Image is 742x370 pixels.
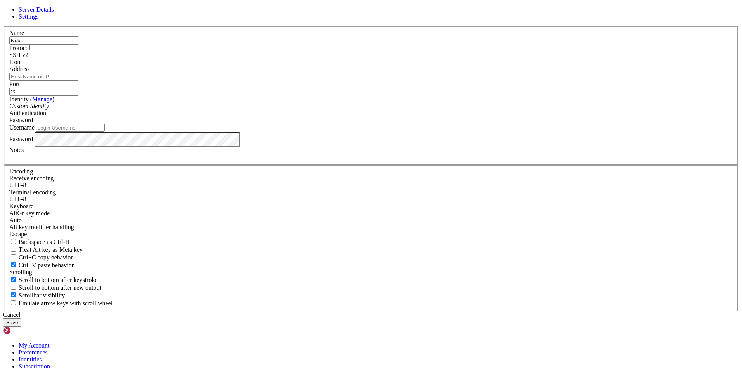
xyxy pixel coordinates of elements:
[19,292,65,299] span: Scrollbar visibility
[9,246,83,253] label: Whether the Alt key acts as a Meta key or as a distinct Alt key.
[9,117,733,124] div: Password
[19,342,50,349] a: My Account
[9,239,70,245] label: If true, the backspace should send BS ('\x08', aka ^H). Otherwise the backspace key should send '...
[9,36,78,45] input: Server Name
[19,284,101,291] span: Scroll to bottom after new output
[9,135,33,142] label: Password
[19,356,42,363] a: Identities
[9,103,49,109] i: Custom Identity
[3,318,21,327] button: Save
[9,175,54,182] label: Set the expected encoding for data received from the host. If the encodings do not match, visual ...
[9,168,33,175] label: Encoding
[9,59,20,65] label: Icon
[19,262,74,268] span: Ctrl+V paste behavior
[11,277,16,282] input: Scroll to bottom after keystroke
[9,262,74,268] label: Ctrl+V pastes if true, sends ^V to host if false. Ctrl+Shift+V sends ^V to host if true, pastes i...
[9,45,30,51] label: Protocol
[9,110,46,116] label: Authentication
[9,117,33,123] span: Password
[9,217,22,223] span: Auto
[9,182,733,189] div: UTF-8
[9,147,24,153] label: Notes
[9,88,78,96] input: Port Number
[9,96,54,102] label: Identity
[9,277,98,283] label: Whether to scroll to the bottom on any keystroke.
[9,182,26,188] span: UTF-8
[9,300,113,306] label: When using the alternative screen buffer, and DECCKM (Application Cursor Keys) is active, mouse w...
[19,13,39,20] a: Settings
[11,254,16,259] input: Ctrl+C copy behavior
[19,6,54,13] a: Server Details
[3,327,48,334] img: Shellngn
[9,254,73,261] label: Ctrl-C copies if true, send ^C to host if false. Ctrl-Shift-C sends ^C to host if true, copies if...
[11,262,16,267] input: Ctrl+V paste behavior
[9,124,35,131] label: Username
[11,292,16,297] input: Scrollbar visibility
[9,81,20,87] label: Port
[9,196,733,203] div: UTF-8
[30,96,54,102] span: ( )
[19,277,98,283] span: Scroll to bottom after keystroke
[19,246,83,253] span: Treat Alt key as Meta key
[32,96,52,102] a: Manage
[9,217,733,224] div: Auto
[3,311,739,318] div: Cancel
[11,247,16,252] input: Treat Alt key as Meta key
[19,239,70,245] span: Backspace as Ctrl-H
[19,349,48,356] a: Preferences
[9,210,50,216] label: Set the expected encoding for data received from the host. If the encodings do not match, visual ...
[9,269,32,275] label: Scrolling
[11,285,16,290] input: Scroll to bottom after new output
[9,224,74,230] label: Controls how the Alt key is handled. Escape: Send an ESC prefix. 8-Bit: Add 128 to the typed char...
[9,284,101,291] label: Scroll to bottom after new output.
[36,124,105,132] input: Login Username
[9,231,27,237] span: Escape
[9,196,26,202] span: UTF-8
[9,73,78,81] input: Host Name or IP
[19,254,73,261] span: Ctrl+C copy behavior
[9,103,733,110] div: Custom Identity
[9,52,28,58] span: SSH v2
[9,292,65,299] label: The vertical scrollbar mode.
[9,52,733,59] div: SSH v2
[19,363,50,370] a: Subscription
[11,300,16,305] input: Emulate arrow keys with scroll wheel
[9,231,733,238] div: Escape
[11,239,16,244] input: Backspace as Ctrl-H
[9,66,29,72] label: Address
[9,189,56,195] label: The default terminal encoding. ISO-2022 enables character map translations (like graphics maps). ...
[9,203,34,209] label: Keyboard
[19,300,113,306] span: Emulate arrow keys with scroll wheel
[9,29,24,36] label: Name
